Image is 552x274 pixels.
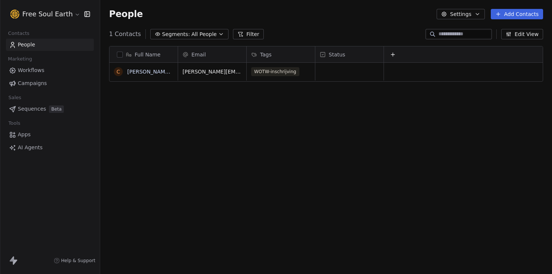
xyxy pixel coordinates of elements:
a: Workflows [6,64,94,76]
div: Full Name [109,46,178,62]
span: Tools [5,118,23,129]
a: AI Agents [6,141,94,154]
span: Full Name [135,51,161,58]
span: Campaigns [18,79,47,87]
button: Filter [233,29,264,39]
span: Sequences [18,105,46,113]
span: AI Agents [18,144,43,151]
span: Marketing [5,53,35,65]
div: c [116,68,120,76]
span: WOTW-inschrijving [251,67,299,76]
button: Add Contacts [491,9,543,19]
span: Beta [49,105,64,113]
span: Segments: [162,30,190,38]
span: [PERSON_NAME][EMAIL_ADDRESS][PERSON_NAME][DOMAIN_NAME] [183,68,242,75]
a: Apps [6,128,94,141]
span: People [18,41,35,49]
div: Tags [247,46,315,62]
button: Edit View [501,29,543,39]
a: [PERSON_NAME] [PERSON_NAME] [127,69,215,75]
span: Contacts [5,28,33,39]
div: grid [109,63,178,270]
a: Campaigns [6,77,94,89]
div: Email [178,46,246,62]
span: Status [329,51,345,58]
span: Tags [260,51,272,58]
span: Apps [18,131,31,138]
span: Help & Support [61,258,95,264]
span: All People [191,30,217,38]
img: FSEarth-logo-yellow.png [10,10,19,19]
span: People [109,9,143,20]
span: Email [191,51,206,58]
div: grid [178,63,543,270]
button: Free Soul Earth [9,8,79,20]
button: Settings [437,9,484,19]
div: Status [315,46,384,62]
span: Free Soul Earth [22,9,73,19]
span: Workflows [18,66,45,74]
span: 1 Contacts [109,30,141,39]
a: SequencesBeta [6,103,94,115]
span: Sales [5,92,24,103]
a: Help & Support [54,258,95,264]
a: People [6,39,94,51]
